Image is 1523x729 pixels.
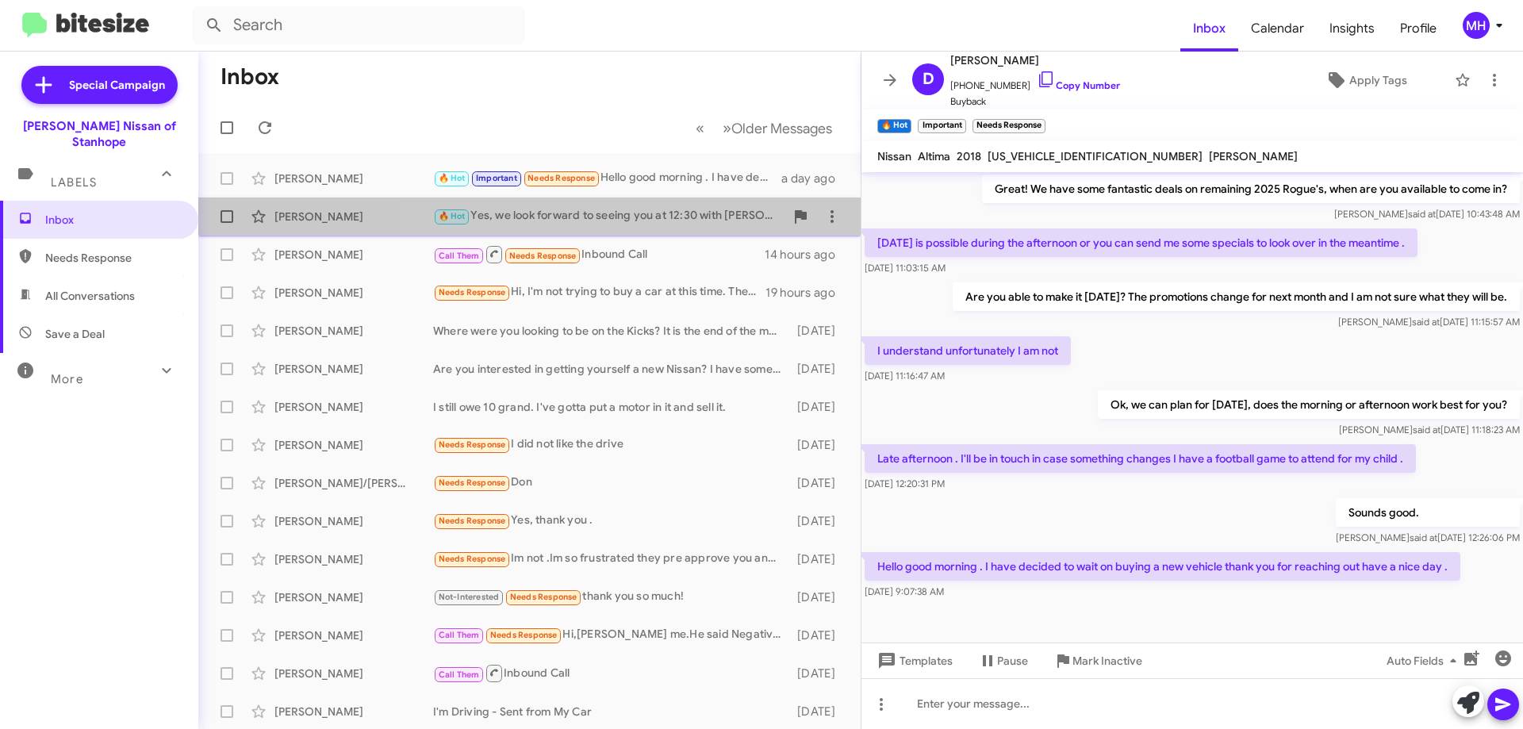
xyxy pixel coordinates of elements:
[274,171,433,186] div: [PERSON_NAME]
[865,478,945,489] span: [DATE] 12:20:31 PM
[789,513,848,529] div: [DATE]
[696,118,704,138] span: «
[874,647,953,675] span: Templates
[950,70,1120,94] span: [PHONE_NUMBER]
[274,399,433,415] div: [PERSON_NAME]
[274,589,433,605] div: [PERSON_NAME]
[433,435,789,454] div: I did not like the drive
[789,361,848,377] div: [DATE]
[1413,424,1441,435] span: said at
[1410,531,1437,543] span: said at
[1238,6,1317,52] a: Calendar
[877,119,911,133] small: 🔥 Hot
[433,704,789,719] div: I'm Driving - Sent from My Car
[1037,79,1120,91] a: Copy Number
[1180,6,1238,52] span: Inbox
[865,585,944,597] span: [DATE] 9:07:38 AM
[439,211,466,221] span: 🔥 Hot
[1463,12,1490,39] div: MH
[527,173,595,183] span: Needs Response
[439,592,500,602] span: Not-Interested
[433,323,789,339] div: Where were you looking to be on the Kicks? It is the end of the month and have great promotions g...
[439,554,506,564] span: Needs Response
[950,94,1120,109] span: Buyback
[1349,66,1407,94] span: Apply Tags
[433,626,789,644] div: Hi,[PERSON_NAME] me.He said Negative.Thanks for text.
[274,666,433,681] div: [PERSON_NAME]
[433,244,765,264] div: Inbound Call
[972,119,1045,133] small: Needs Response
[982,175,1520,203] p: Great! We have some fantastic deals on remaining 2025 Rogue's, when are you available to come in?
[1209,149,1298,163] span: [PERSON_NAME]
[433,512,789,530] div: Yes, thank you .
[965,647,1041,675] button: Pause
[687,112,842,144] nav: Page navigation example
[274,209,433,224] div: [PERSON_NAME]
[274,627,433,643] div: [PERSON_NAME]
[433,550,789,568] div: Im not .Im so frustrated they pre approve you and the banks that the dealers do business they ask...
[274,361,433,377] div: [PERSON_NAME]
[1374,647,1475,675] button: Auto Fields
[789,551,848,567] div: [DATE]
[1317,6,1387,52] a: Insights
[192,6,525,44] input: Search
[274,247,433,263] div: [PERSON_NAME]
[765,247,848,263] div: 14 hours ago
[45,250,180,266] span: Needs Response
[1387,6,1449,52] span: Profile
[865,370,945,382] span: [DATE] 11:16:47 AM
[433,663,789,683] div: Inbound Call
[997,647,1028,675] span: Pause
[439,516,506,526] span: Needs Response
[274,475,433,491] div: [PERSON_NAME]/[PERSON_NAME]
[789,589,848,605] div: [DATE]
[950,51,1120,70] span: [PERSON_NAME]
[1336,498,1520,527] p: Sounds good.
[274,551,433,567] div: [PERSON_NAME]
[765,285,848,301] div: 19 hours ago
[865,262,946,274] span: [DATE] 11:03:15 AM
[439,670,480,680] span: Call Them
[953,282,1520,311] p: Are you able to make it [DATE]? The promotions change for next month and I am not sure what they ...
[439,251,480,261] span: Call Them
[723,118,731,138] span: »
[1338,316,1520,328] span: [PERSON_NAME] [DATE] 11:15:57 AM
[686,112,714,144] button: Previous
[865,444,1416,473] p: Late afternoon . I'll be in touch in case something changes I have a football game to attend for ...
[988,149,1203,163] span: [US_VEHICLE_IDENTIFICATION_NUMBER]
[274,513,433,529] div: [PERSON_NAME]
[1041,647,1155,675] button: Mark Inactive
[21,66,178,104] a: Special Campaign
[221,64,279,90] h1: Inbox
[1072,647,1142,675] span: Mark Inactive
[1336,531,1520,543] span: [PERSON_NAME] [DATE] 12:26:06 PM
[433,474,789,492] div: Don
[789,475,848,491] div: [DATE]
[865,336,1071,365] p: I understand unfortunately I am not
[1334,208,1520,220] span: [PERSON_NAME] [DATE] 10:43:48 AM
[1339,424,1520,435] span: [PERSON_NAME] [DATE] 11:18:23 AM
[1098,390,1520,419] p: Ok, we can plan for [DATE], does the morning or afternoon work best for you?
[490,630,558,640] span: Needs Response
[877,149,911,163] span: Nissan
[789,627,848,643] div: [DATE]
[439,630,480,640] span: Call Them
[1387,647,1463,675] span: Auto Fields
[923,67,934,92] span: D
[1449,12,1506,39] button: MH
[439,439,506,450] span: Needs Response
[439,173,466,183] span: 🔥 Hot
[433,283,765,301] div: Hi, I'm not trying to buy a car at this time. The interest rates are too high at this time. Ty fo...
[510,592,577,602] span: Needs Response
[865,228,1418,257] p: [DATE] is possible during the afternoon or you can send me some specials to look over in the mean...
[433,361,789,377] div: Are you interested in getting yourself a new Nissan? I have some great deals going on right now
[789,704,848,719] div: [DATE]
[433,588,789,606] div: thank you so much!
[1284,66,1447,94] button: Apply Tags
[957,149,981,163] span: 2018
[433,169,781,187] div: Hello good morning . I have decided to wait on buying a new vehicle thank you for reaching out ha...
[439,287,506,297] span: Needs Response
[918,149,950,163] span: Altima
